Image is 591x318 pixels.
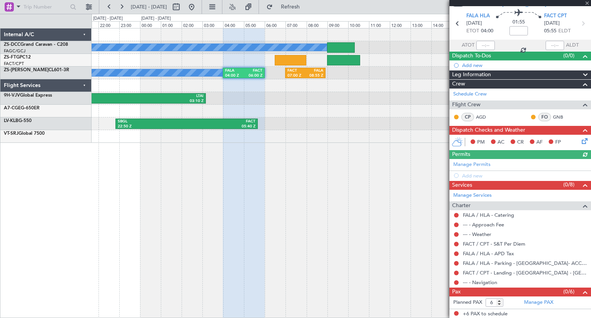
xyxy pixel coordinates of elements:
[544,12,567,20] span: FACT CPT
[452,126,525,135] span: Dispatch Checks and Weather
[462,62,587,69] div: Add new
[244,68,262,74] div: FACT
[4,55,20,60] span: ZS-FTG
[563,181,574,189] span: (0/8)
[466,27,479,35] span: ETOT
[553,114,570,121] a: GNB
[466,20,482,27] span: [DATE]
[118,119,187,124] div: SBGL
[390,21,411,28] div: 12:00
[463,231,491,238] a: --- - Weather
[452,100,481,109] span: Flight Crew
[513,18,525,26] span: 01:55
[187,124,255,129] div: 05:40 Z
[182,21,202,28] div: 02:00
[452,288,461,296] span: Pax
[118,124,187,129] div: 22:50 Z
[244,21,265,28] div: 05:00
[4,106,40,110] a: A7-CGEG-650ER
[287,73,305,79] div: 07:00 Z
[461,113,474,121] div: CP
[263,1,309,13] button: Refresh
[544,27,556,35] span: 05:55
[119,21,140,28] div: 23:00
[225,68,244,74] div: FALA
[287,68,305,74] div: FACT
[453,192,492,199] a: Manage Services
[111,94,204,99] div: LTAI
[348,21,369,28] div: 10:00
[463,279,497,286] a: --- - Navigation
[244,73,262,79] div: 06:00 Z
[452,201,471,210] span: Charter
[555,139,561,146] span: FP
[463,269,587,276] a: FACT / CPT - Landing - [GEOGRAPHIC_DATA] - [GEOGRAPHIC_DATA] International FACT / CPT
[4,131,18,136] span: VT-SRJ
[566,42,579,49] span: ALDT
[369,21,390,28] div: 11:00
[131,3,167,10] span: [DATE] - [DATE]
[202,21,223,28] div: 03:00
[4,93,52,98] a: 9H-VJVGlobal Express
[463,212,514,218] a: FALA / HLA - Catering
[93,15,123,22] div: [DATE] - [DATE]
[536,139,543,146] span: AF
[265,21,285,28] div: 06:00
[452,80,465,89] span: Crew
[327,21,348,28] div: 09:00
[4,68,48,72] span: ZS-[PERSON_NAME]
[463,310,508,318] span: +6 PAX to schedule
[544,20,560,27] span: [DATE]
[563,288,574,296] span: (0/6)
[4,42,20,47] span: ZS-DCC
[4,68,69,72] a: ZS-[PERSON_NAME]CL601-3R
[305,68,323,74] div: FALA
[466,12,490,20] span: FALA HLA
[187,119,255,124] div: FACT
[452,70,491,79] span: Leg Information
[23,1,68,13] input: Trip Number
[4,106,21,110] span: A7-CGE
[498,139,504,146] span: AC
[452,52,491,60] span: Dispatch To-Dos
[4,119,18,123] span: LV-KLB
[538,113,551,121] div: FO
[161,21,182,28] div: 01:00
[4,48,25,54] a: FAGC/GCJ
[524,299,553,306] a: Manage PAX
[225,73,244,79] div: 04:00 Z
[307,21,327,28] div: 08:00
[481,27,493,35] span: 04:00
[305,73,323,79] div: 08:55 Z
[431,21,452,28] div: 14:00
[411,21,431,28] div: 13:00
[463,250,514,257] a: FALA / HLA - APD Tax
[563,52,574,60] span: (0/0)
[452,181,472,190] span: Services
[463,241,525,247] a: FACT / CPT - S&T Per Diem
[4,119,32,123] a: LV-KLBG-550
[517,139,524,146] span: CR
[4,55,31,60] a: ZS-FTGPC12
[453,299,482,306] label: Planned PAX
[285,21,306,28] div: 07:00
[477,139,485,146] span: PM
[463,221,504,228] a: --- - Approach Fee
[4,93,20,98] span: 9H-VJV
[4,42,68,47] a: ZS-DCCGrand Caravan - C208
[4,61,24,67] a: FACT/CPT
[140,21,161,28] div: 00:00
[141,15,171,22] div: [DATE] - [DATE]
[462,42,474,49] span: ATOT
[111,99,204,104] div: 03:10 Z
[463,260,587,266] a: FALA / HLA - Parking - [GEOGRAPHIC_DATA]- ACC # 1800
[4,131,45,136] a: VT-SRJGlobal 7500
[476,114,493,121] a: AGD
[558,27,571,35] span: ELDT
[223,21,244,28] div: 04:00
[274,4,307,10] span: Refresh
[98,21,119,28] div: 22:00
[453,90,487,98] a: Schedule Crew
